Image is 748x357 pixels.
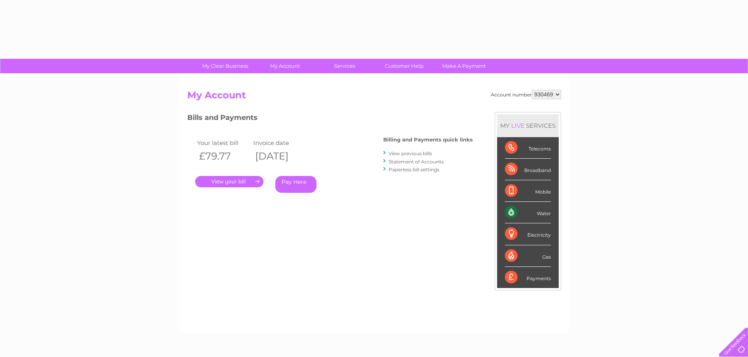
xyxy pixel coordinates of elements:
th: £79.77 [195,148,252,164]
a: My Account [252,59,317,73]
a: . [195,176,263,187]
h4: Billing and Payments quick links [383,137,473,143]
div: Telecoms [505,137,551,159]
div: LIVE [510,122,526,129]
h2: My Account [187,90,561,105]
a: Pay Here [275,176,316,193]
a: My Clear Business [193,59,258,73]
a: Paperless bill settings [389,167,439,172]
a: Customer Help [372,59,437,73]
td: Your latest bill [195,138,252,148]
div: MY SERVICES [497,114,559,137]
div: Account number [491,90,561,99]
a: Services [312,59,377,73]
div: Gas [505,245,551,267]
div: Mobile [505,180,551,202]
a: View previous bills [389,150,432,156]
a: Statement of Accounts [389,159,444,165]
th: [DATE] [251,148,308,164]
div: Water [505,202,551,223]
div: Payments [505,267,551,288]
td: Invoice date [251,138,308,148]
div: Electricity [505,223,551,245]
div: Broadband [505,159,551,180]
h3: Bills and Payments [187,112,473,126]
a: Make A Payment [432,59,496,73]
